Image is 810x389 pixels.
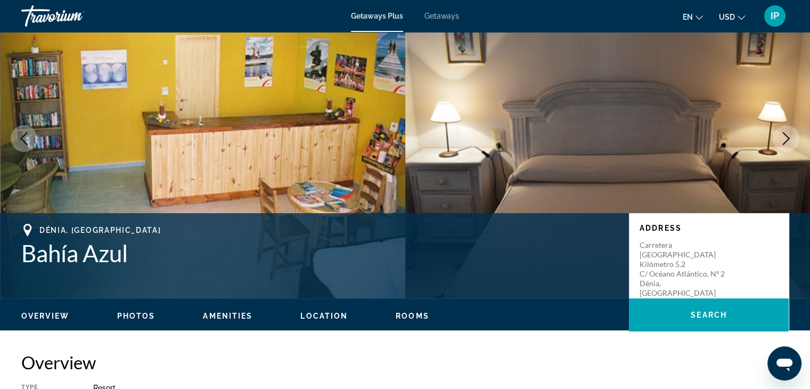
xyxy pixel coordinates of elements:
button: Location [300,311,348,321]
span: IP [771,11,779,21]
span: en [683,13,693,21]
iframe: Button to launch messaging window [767,346,801,380]
button: Previous image [11,125,37,152]
button: Change language [683,9,703,25]
span: USD [719,13,735,21]
span: Dénia, [GEOGRAPHIC_DATA] [39,226,161,234]
a: Travorium [21,2,128,30]
a: Getaways Plus [351,12,403,20]
p: Address [640,224,778,232]
button: Photos [117,311,156,321]
span: Search [691,311,727,319]
button: Rooms [396,311,429,321]
button: Change currency [719,9,745,25]
button: Next image [773,125,799,152]
button: Overview [21,311,69,321]
button: Search [629,298,789,331]
h1: Bahía Azul [21,239,618,267]
h2: Overview [21,352,789,373]
button: User Menu [761,5,789,27]
a: Getaways [424,12,459,20]
button: Amenities [203,311,252,321]
p: Carretera [GEOGRAPHIC_DATA] Kilómetro 5.2 C/ Océano Atlántico, Nº 2 Dénia, [GEOGRAPHIC_DATA] [640,240,725,298]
